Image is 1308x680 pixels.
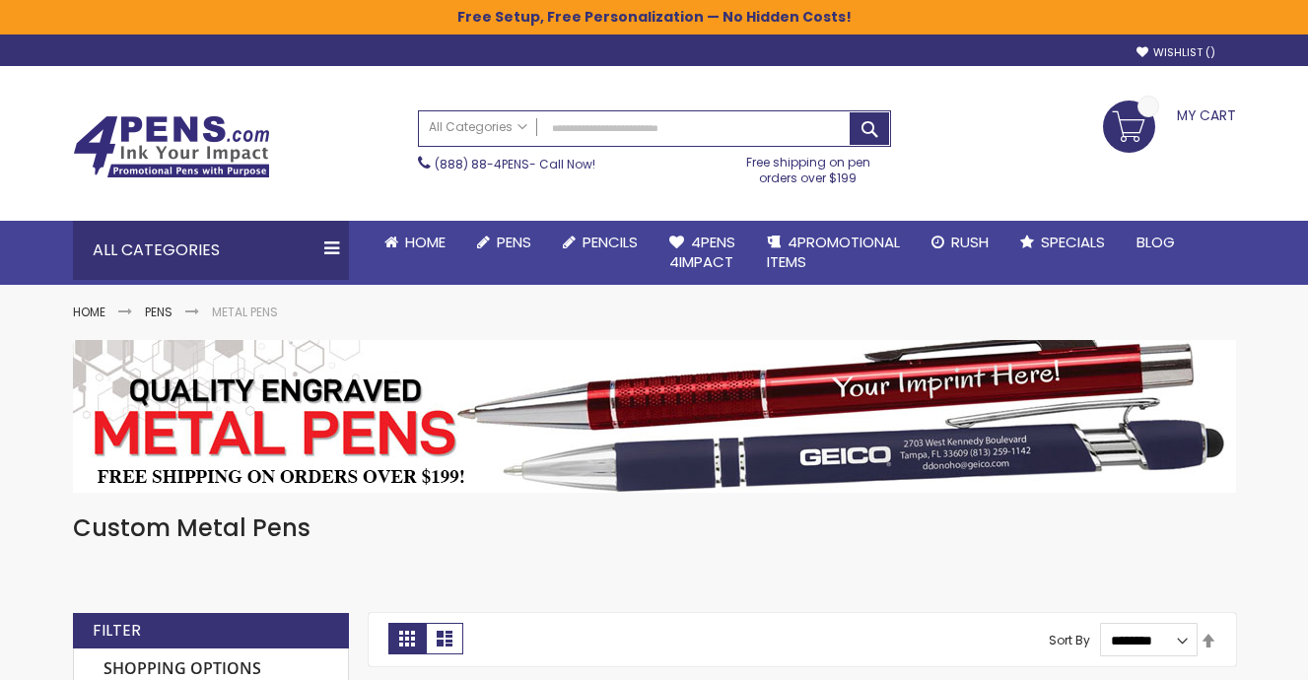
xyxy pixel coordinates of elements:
[547,221,654,264] a: Pencils
[145,304,172,320] a: Pens
[73,340,1236,493] img: Metal Pens
[461,221,547,264] a: Pens
[669,232,735,272] span: 4Pens 4impact
[1049,632,1090,648] label: Sort By
[497,232,531,252] span: Pens
[951,232,989,252] span: Rush
[583,232,638,252] span: Pencils
[1004,221,1121,264] a: Specials
[419,111,537,144] a: All Categories
[369,221,461,264] a: Home
[1136,232,1175,252] span: Blog
[429,119,527,135] span: All Categories
[1121,221,1191,264] a: Blog
[73,304,105,320] a: Home
[93,620,141,642] strong: Filter
[1136,45,1215,60] a: Wishlist
[388,623,426,654] strong: Grid
[435,156,529,172] a: (888) 88-4PENS
[73,512,1236,544] h1: Custom Metal Pens
[725,147,891,186] div: Free shipping on pen orders over $199
[73,221,349,280] div: All Categories
[916,221,1004,264] a: Rush
[405,232,446,252] span: Home
[751,221,916,285] a: 4PROMOTIONALITEMS
[435,156,595,172] span: - Call Now!
[767,232,900,272] span: 4PROMOTIONAL ITEMS
[73,115,270,178] img: 4Pens Custom Pens and Promotional Products
[654,221,751,285] a: 4Pens4impact
[1041,232,1105,252] span: Specials
[212,304,278,320] strong: Metal Pens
